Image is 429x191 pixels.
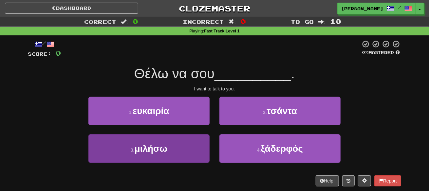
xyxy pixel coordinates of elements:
[240,17,246,25] span: 0
[316,175,339,186] button: Help!
[398,5,401,10] span: /
[342,175,355,186] button: Round history (alt+y)
[28,86,401,92] div: I want to talk to you.
[362,50,368,55] span: 0 %
[219,97,341,125] button: 2.τσάντα
[148,3,281,14] a: Clozemaster
[263,110,267,115] small: 2 .
[183,18,224,25] span: Incorrect
[267,106,297,116] span: τσάντα
[341,6,383,11] span: [PERSON_NAME]
[261,143,303,154] span: ξάδερφός
[135,143,167,154] span: μιλήσω
[129,110,133,115] small: 1 .
[204,29,240,33] strong: Fast Track Level 1
[88,97,210,125] button: 1.ευκαιρία
[330,17,341,25] span: 10
[121,19,128,25] span: :
[131,147,135,153] small: 3 .
[214,66,291,81] span: __________
[55,49,61,57] span: 0
[133,106,169,116] span: ευκαιρία
[361,50,401,56] div: Mastered
[88,134,210,163] button: 3.μιλήσω
[374,175,401,186] button: Report
[28,51,51,57] span: Score:
[5,3,138,14] a: Dashboard
[229,19,236,25] span: :
[291,66,295,81] span: .
[28,40,61,48] div: /
[134,66,214,81] span: Θέλω να σου
[219,134,341,163] button: 4.ξάδερφός
[84,18,116,25] span: Correct
[291,18,314,25] span: To go
[133,17,138,25] span: 0
[318,19,326,25] span: :
[257,147,261,153] small: 4 .
[337,3,416,14] a: [PERSON_NAME] /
